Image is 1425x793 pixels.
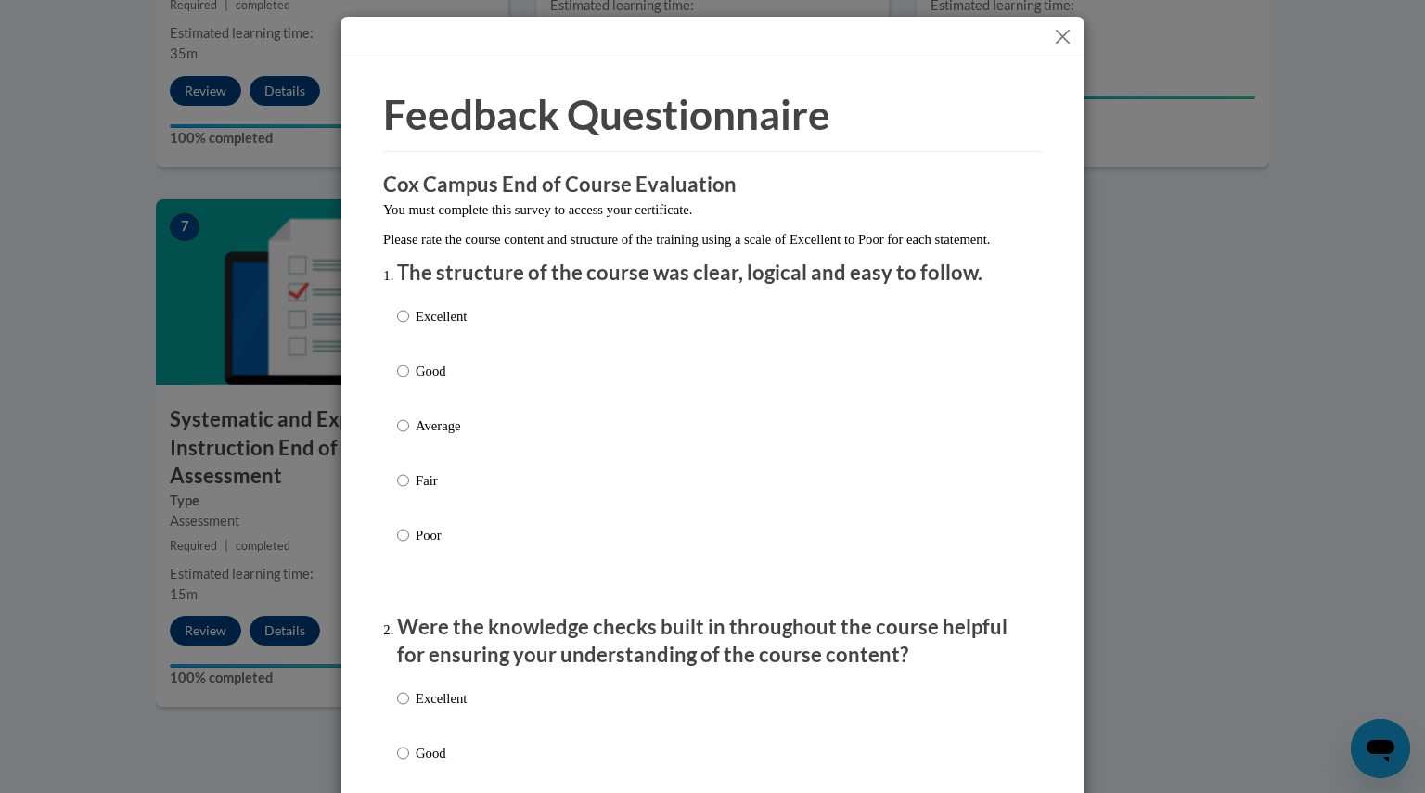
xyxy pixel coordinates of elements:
p: Excellent [416,688,467,709]
p: Excellent [416,306,467,326]
input: Excellent [397,306,409,326]
p: The structure of the course was clear, logical and easy to follow. [397,259,1028,288]
input: Average [397,416,409,436]
input: Poor [397,525,409,545]
input: Good [397,361,409,381]
p: Poor [416,525,467,545]
p: Were the knowledge checks built in throughout the course helpful for ensuring your understanding ... [397,613,1028,671]
input: Good [397,743,409,763]
span: Feedback Questionnaire [383,90,830,138]
input: Fair [397,470,409,491]
p: Good [416,743,467,763]
p: Please rate the course content and structure of the training using a scale of Excellent to Poor f... [383,229,1042,249]
p: Good [416,361,467,381]
p: You must complete this survey to access your certificate. [383,199,1042,220]
p: Average [416,416,467,436]
input: Excellent [397,688,409,709]
h3: Cox Campus End of Course Evaluation [383,171,1042,199]
p: Fair [416,470,467,491]
button: Close [1051,25,1074,48]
